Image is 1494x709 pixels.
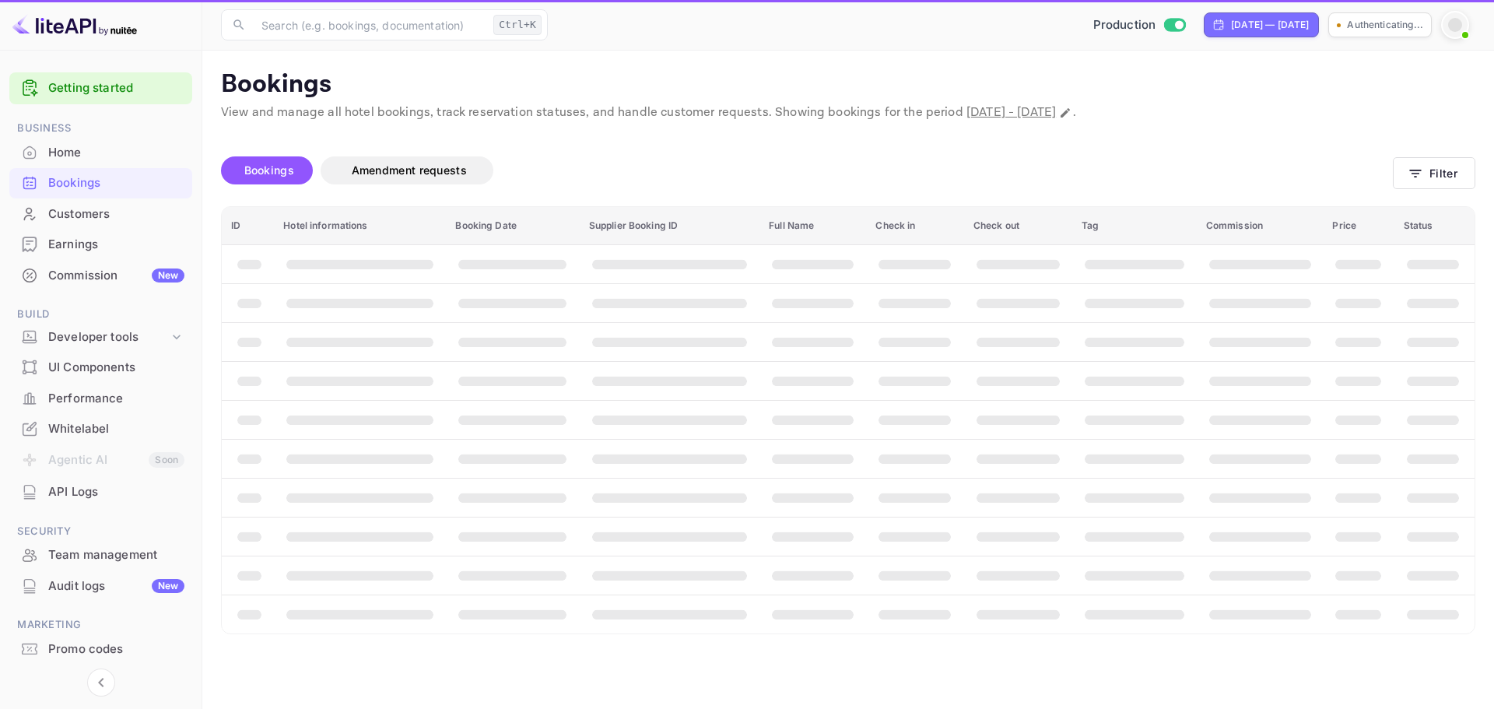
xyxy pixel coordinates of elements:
[222,207,1475,634] table: booking table
[9,571,192,600] a: Audit logsNew
[9,138,192,168] div: Home
[9,634,192,663] a: Promo codes
[48,420,184,438] div: Whitelabel
[252,9,487,40] input: Search (e.g. bookings, documentation)
[9,168,192,198] div: Bookings
[9,414,192,444] div: Whitelabel
[48,236,184,254] div: Earnings
[12,12,137,37] img: LiteAPI logo
[352,163,467,177] span: Amendment requests
[9,168,192,197] a: Bookings
[1057,105,1073,121] button: Change date range
[9,616,192,634] span: Marketing
[9,540,192,569] a: Team management
[48,483,184,501] div: API Logs
[9,138,192,167] a: Home
[9,261,192,291] div: CommissionNew
[9,384,192,412] a: Performance
[274,207,446,245] th: Hotel informations
[1093,16,1156,34] span: Production
[493,15,542,35] div: Ctrl+K
[1231,18,1309,32] div: [DATE] — [DATE]
[9,353,192,381] a: UI Components
[9,414,192,443] a: Whitelabel
[580,207,759,245] th: Supplier Booking ID
[446,207,579,245] th: Booking Date
[9,261,192,290] a: CommissionNew
[48,359,184,377] div: UI Components
[1197,207,1324,245] th: Commission
[244,163,294,177] span: Bookings
[1394,207,1475,245] th: Status
[9,353,192,383] div: UI Components
[9,634,192,665] div: Promo codes
[48,79,184,97] a: Getting started
[9,306,192,323] span: Build
[9,571,192,602] div: Audit logsNew
[964,207,1072,245] th: Check out
[48,174,184,192] div: Bookings
[48,144,184,162] div: Home
[1323,207,1394,245] th: Price
[48,390,184,408] div: Performance
[9,230,192,258] a: Earnings
[222,207,274,245] th: ID
[1072,207,1197,245] th: Tag
[48,641,184,658] div: Promo codes
[9,230,192,260] div: Earnings
[221,69,1475,100] p: Bookings
[966,104,1056,121] span: [DATE] - [DATE]
[9,72,192,104] div: Getting started
[9,523,192,540] span: Security
[152,579,184,593] div: New
[9,477,192,507] div: API Logs
[866,207,963,245] th: Check in
[1347,18,1423,32] p: Authenticating...
[152,269,184,283] div: New
[759,207,866,245] th: Full Name
[221,104,1475,122] p: View and manage all hotel bookings, track reservation statuses, and handle customer requests. Sho...
[221,156,1393,184] div: account-settings tabs
[9,540,192,570] div: Team management
[9,199,192,228] a: Customers
[48,267,184,285] div: Commission
[48,328,169,346] div: Developer tools
[9,324,192,351] div: Developer tools
[48,205,184,223] div: Customers
[48,577,184,595] div: Audit logs
[87,669,115,697] button: Collapse navigation
[9,384,192,414] div: Performance
[9,199,192,230] div: Customers
[1087,16,1192,34] div: Switch to Sandbox mode
[9,477,192,506] a: API Logs
[9,120,192,137] span: Business
[48,546,184,564] div: Team management
[1393,157,1475,189] button: Filter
